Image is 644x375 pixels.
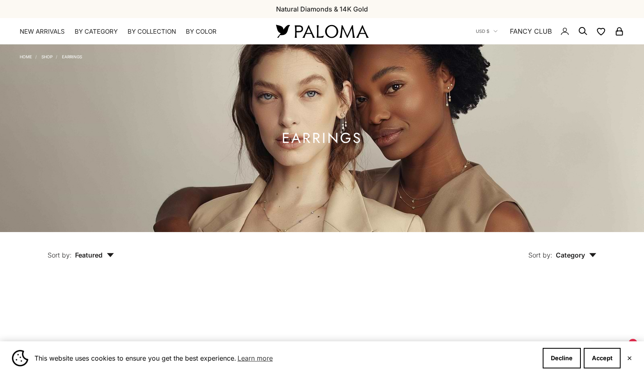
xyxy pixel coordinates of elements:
summary: By Category [75,28,118,36]
button: Sort by: Category [509,232,615,267]
a: Learn more [236,352,274,364]
span: Featured [75,251,114,259]
a: FANCY CLUB [510,26,552,37]
a: NEW ARRIVALS [20,28,65,36]
button: Sort by: Featured [29,232,133,267]
a: Earrings [62,54,82,59]
summary: By Collection [128,28,176,36]
summary: By Color [186,28,217,36]
span: Sort by: [48,251,72,259]
h1: Earrings [282,133,362,143]
p: Natural Diamonds & 14K Gold [276,4,368,14]
img: Cookie banner [12,350,28,366]
nav: Secondary navigation [476,18,624,44]
span: Sort by: [528,251,553,259]
button: Decline [543,348,581,368]
a: Home [20,54,32,59]
span: USD $ [476,28,489,35]
button: Accept [584,348,621,368]
button: Close [627,356,632,361]
button: USD $ [476,28,498,35]
span: This website uses cookies to ensure you get the best experience. [34,352,536,364]
a: Shop [41,54,53,59]
nav: Breadcrumb [20,53,82,59]
nav: Primary navigation [20,28,256,36]
span: Category [556,251,596,259]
